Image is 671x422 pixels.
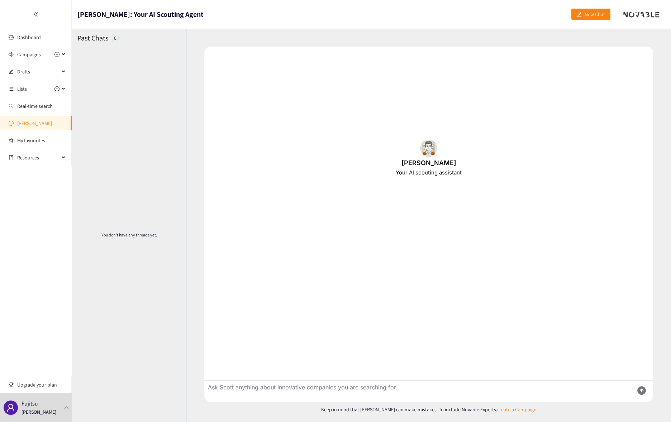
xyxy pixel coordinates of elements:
[112,34,119,42] div: 0
[9,86,14,91] span: unordered-list
[571,9,610,20] button: editNew Chat
[9,52,14,57] span: sound
[77,33,108,43] h2: Past Chats
[22,408,56,416] p: [PERSON_NAME]
[9,69,14,74] span: edit
[17,133,66,148] a: My favourites
[17,82,27,96] span: Lists
[585,10,605,18] span: New Chat
[54,52,60,57] span: plus-circle
[95,232,163,238] p: You don't have any threads yet.
[17,150,60,165] span: Resources
[6,403,15,412] span: user
[17,64,60,79] span: Drafts
[497,406,537,413] a: create a Campaign
[17,47,41,62] span: Campaigns
[420,139,438,157] img: Scott.87bedd56a4696ef791cd.png
[17,34,41,40] a: Dashboard
[396,169,462,176] div: Your AI scouting assistant
[17,378,66,392] span: Upgrade your plan
[577,12,582,18] span: edit
[204,406,653,413] p: Keep in mind that [PERSON_NAME] can make mistakes. To include Novable Experts,
[204,381,628,402] textarea: Ask Scott anything about innovative companies you are searching for...
[9,382,14,387] span: trophy
[22,399,38,408] p: Fujitsu
[54,86,60,91] span: plus-circle
[9,155,14,160] span: book
[33,12,38,17] span: double-left
[630,381,653,402] button: Send
[401,158,456,167] div: [PERSON_NAME]
[17,103,53,109] a: Real-time search
[17,120,52,126] a: [PERSON_NAME]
